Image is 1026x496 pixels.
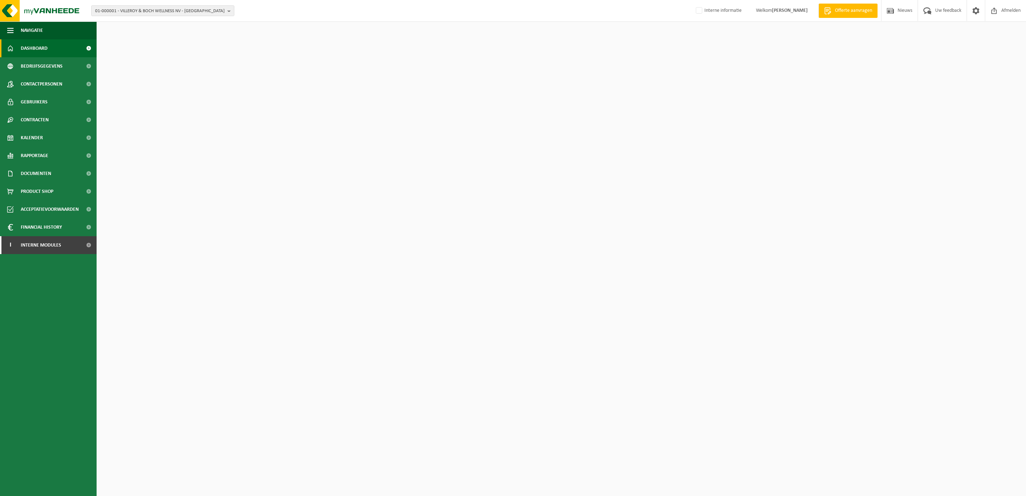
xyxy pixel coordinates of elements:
[21,147,48,165] span: Rapportage
[21,165,51,183] span: Documenten
[694,5,742,16] label: Interne informatie
[95,6,225,16] span: 01-000001 - VILLEROY & BOCH WELLNESS NV - [GEOGRAPHIC_DATA]
[91,5,234,16] button: 01-000001 - VILLEROY & BOCH WELLNESS NV - [GEOGRAPHIC_DATA]
[833,7,874,14] span: Offerte aanvragen
[21,218,62,236] span: Financial History
[21,200,79,218] span: Acceptatievoorwaarden
[21,236,61,254] span: Interne modules
[819,4,878,18] a: Offerte aanvragen
[21,183,53,200] span: Product Shop
[772,8,808,13] strong: [PERSON_NAME]
[21,129,43,147] span: Kalender
[21,21,43,39] span: Navigatie
[21,39,48,57] span: Dashboard
[21,75,62,93] span: Contactpersonen
[21,57,63,75] span: Bedrijfsgegevens
[7,236,14,254] span: I
[21,93,48,111] span: Gebruikers
[21,111,49,129] span: Contracten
